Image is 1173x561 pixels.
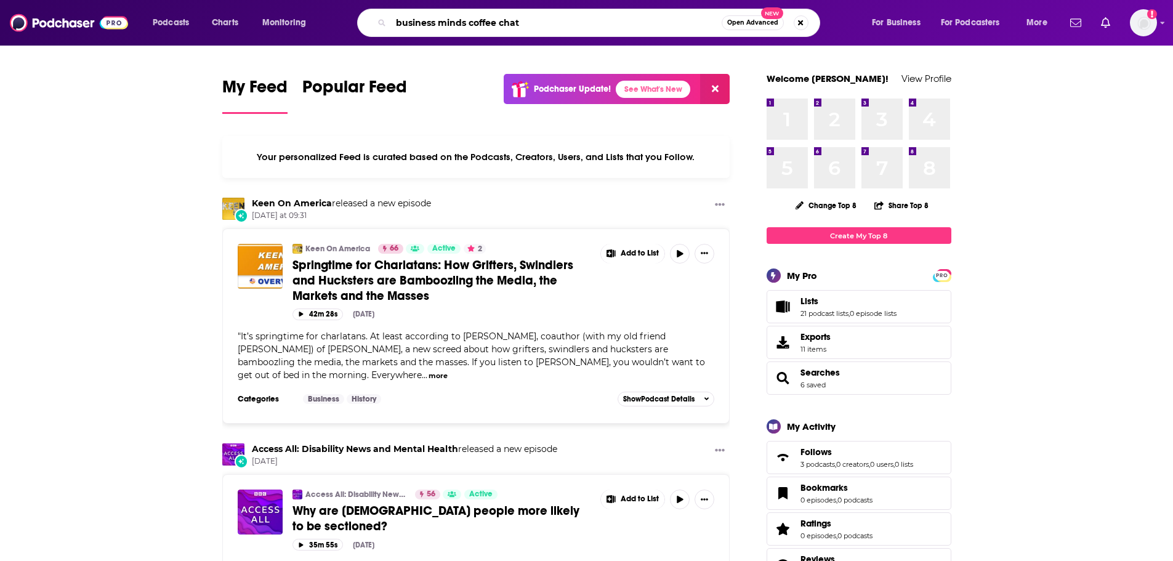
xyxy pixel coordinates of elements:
[390,243,398,255] span: 66
[601,490,665,509] button: Show More Button
[771,485,796,502] a: Bookmarks
[771,369,796,387] a: Searches
[727,20,778,26] span: Open Advanced
[254,13,322,33] button: open menu
[849,309,850,318] span: ,
[771,334,796,351] span: Exports
[222,136,730,178] div: Your personalized Feed is curated based on the Podcasts, Creators, Users, and Lists that you Follow.
[235,454,248,468] div: New Episode
[767,512,951,546] span: Ratings
[235,209,248,222] div: New Episode
[292,503,592,534] a: Why are [DEMOGRAPHIC_DATA] people more likely to be sectioned?
[292,257,592,304] a: Springtime for Charlatans: How Grifters, Swindlers and Hucksters are Bamboozling the Media, the M...
[695,490,714,509] button: Show More Button
[710,443,730,459] button: Show More Button
[1147,9,1157,19] svg: Add a profile image
[222,443,244,466] img: Access All: Disability News and Mental Health
[800,446,913,458] a: Follows
[1130,9,1157,36] span: Logged in as megcassidy
[695,244,714,264] button: Show More Button
[800,345,831,353] span: 11 items
[837,531,873,540] a: 0 podcasts
[836,531,837,540] span: ,
[10,11,128,34] a: Podchaser - Follow, Share and Rate Podcasts
[872,14,921,31] span: For Business
[1026,14,1047,31] span: More
[788,198,865,213] button: Change Top 8
[835,460,836,469] span: ,
[800,381,826,389] a: 6 saved
[787,421,836,432] div: My Activity
[347,394,381,404] a: History
[292,257,573,304] span: Springtime for Charlatans: How Grifters, Swindlers and Hucksters are Bamboozling the Media, the M...
[761,7,783,19] span: New
[767,227,951,244] a: Create My Top 8
[800,296,818,307] span: Lists
[292,539,343,551] button: 35m 55s
[238,244,283,289] a: Springtime for Charlatans: How Grifters, Swindlers and Hucksters are Bamboozling the Media, the M...
[429,371,448,381] button: more
[1096,12,1115,33] a: Show notifications dropdown
[469,488,493,501] span: Active
[292,244,302,254] img: Keen On America
[1018,13,1063,33] button: open menu
[800,482,873,493] a: Bookmarks
[893,460,895,469] span: ,
[204,13,246,33] a: Charts
[252,456,557,467] span: [DATE]
[771,449,796,466] a: Follows
[1130,9,1157,36] img: User Profile
[1130,9,1157,36] button: Show profile menu
[534,84,611,94] p: Podchaser Update!
[616,81,690,98] a: See What's New
[238,331,705,381] span: It’s springtime for charlatans. At least according to [PERSON_NAME], coauthor (with my old friend...
[305,244,370,254] a: Keen On America
[767,73,889,84] a: Welcome [PERSON_NAME]!
[800,482,848,493] span: Bookmarks
[722,15,784,30] button: Open AdvancedNew
[422,369,427,381] span: ...
[212,14,238,31] span: Charts
[222,198,244,220] img: Keen On America
[800,518,873,529] a: Ratings
[800,460,835,469] a: 3 podcasts
[836,496,837,504] span: ,
[767,326,951,359] a: Exports
[369,9,832,37] div: Search podcasts, credits, & more...
[238,490,283,535] img: Why are black people more likely to be sectioned?
[262,14,306,31] span: Monitoring
[787,270,817,281] div: My Pro
[874,193,929,217] button: Share Top 8
[771,520,796,538] a: Ratings
[935,271,949,280] span: PRO
[623,395,695,403] span: Show Podcast Details
[601,244,665,264] button: Show More Button
[222,76,288,105] span: My Feed
[252,443,557,455] h3: released a new episode
[767,290,951,323] span: Lists
[252,443,458,454] a: Access All: Disability News and Mental Health
[863,13,936,33] button: open menu
[1065,12,1086,33] a: Show notifications dropdown
[621,494,659,504] span: Add to List
[292,490,302,499] img: Access All: Disability News and Mental Health
[415,490,440,499] a: 56
[621,249,659,258] span: Add to List
[303,394,344,404] a: Business
[800,367,840,378] a: Searches
[302,76,407,105] span: Popular Feed
[353,541,374,549] div: [DATE]
[941,14,1000,31] span: For Podcasters
[850,309,897,318] a: 0 episode lists
[222,76,288,114] a: My Feed
[836,460,869,469] a: 0 creators
[869,460,870,469] span: ,
[710,198,730,213] button: Show More Button
[771,298,796,315] a: Lists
